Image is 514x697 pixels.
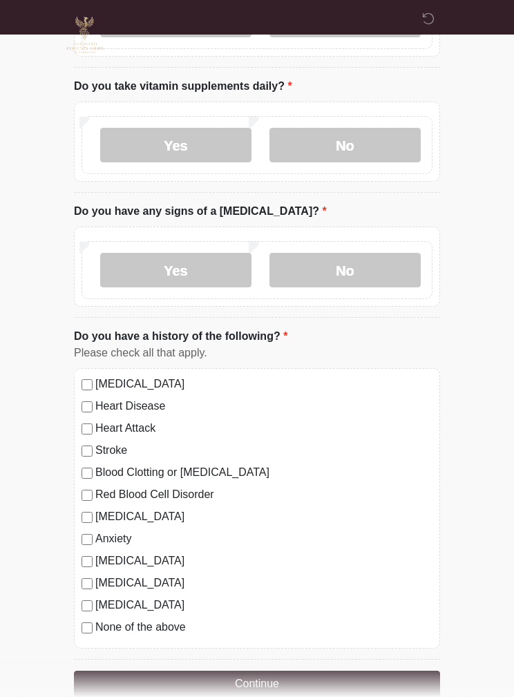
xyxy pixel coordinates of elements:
[82,490,93,501] input: Red Blood Cell Disorder
[95,597,432,613] label: [MEDICAL_DATA]
[82,379,93,390] input: [MEDICAL_DATA]
[95,531,432,547] label: Anxiety
[95,575,432,591] label: [MEDICAL_DATA]
[95,553,432,569] label: [MEDICAL_DATA]
[74,328,287,345] label: Do you have a history of the following?
[82,401,93,412] input: Heart Disease
[82,600,93,611] input: [MEDICAL_DATA]
[82,446,93,457] input: Stroke
[82,622,93,633] input: None of the above
[95,619,432,636] label: None of the above
[95,442,432,459] label: Stroke
[82,423,93,435] input: Heart Attack
[269,128,421,162] label: No
[82,534,93,545] input: Anxiety
[95,376,432,392] label: [MEDICAL_DATA]
[82,468,93,479] input: Blood Clotting or [MEDICAL_DATA]
[82,512,93,523] input: [MEDICAL_DATA]
[82,578,93,589] input: [MEDICAL_DATA]
[74,345,440,361] div: Please check all that apply.
[269,253,421,287] label: No
[100,253,251,287] label: Yes
[95,464,432,481] label: Blood Clotting or [MEDICAL_DATA]
[95,508,432,525] label: [MEDICAL_DATA]
[95,420,432,437] label: Heart Attack
[95,486,432,503] label: Red Blood Cell Disorder
[60,10,110,60] img: Diamond Phoenix Drips IV Hydration Logo
[82,556,93,567] input: [MEDICAL_DATA]
[95,398,432,414] label: Heart Disease
[74,203,327,220] label: Do you have any signs of a [MEDICAL_DATA]?
[100,128,251,162] label: Yes
[74,671,440,697] button: Continue
[74,78,292,95] label: Do you take vitamin supplements daily?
